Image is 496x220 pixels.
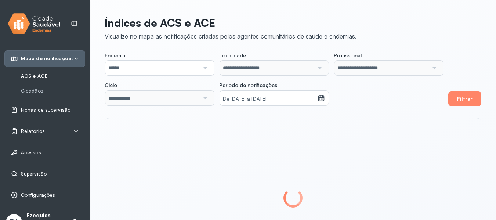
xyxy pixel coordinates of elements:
[105,52,125,59] span: Endemia
[105,82,117,89] span: Ciclo
[11,170,79,177] a: Supervisão
[105,16,356,29] p: Índices de ACS e ACE
[11,106,79,113] a: Fichas de supervisão
[21,86,85,95] a: Cidadãos
[219,52,246,59] span: Localidade
[21,72,85,81] a: ACS e ACE
[21,192,55,198] span: Configurações
[11,149,79,156] a: Acessos
[21,107,70,113] span: Fichas de supervisão
[21,171,47,177] span: Supervisão
[21,149,41,156] span: Acessos
[21,73,85,79] a: ACS e ACE
[334,52,362,59] span: Profissional
[105,32,356,40] div: Visualize no mapa as notificações criadas pelos agentes comunitários de saúde e endemias.
[21,88,85,94] a: Cidadãos
[219,82,277,89] span: Período de notificações
[21,128,45,134] span: Relatórios
[8,12,61,36] img: logo.svg
[11,191,79,199] a: Configurações
[21,55,74,62] span: Mapa de notificações
[223,95,315,103] small: De [DATE] a [DATE]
